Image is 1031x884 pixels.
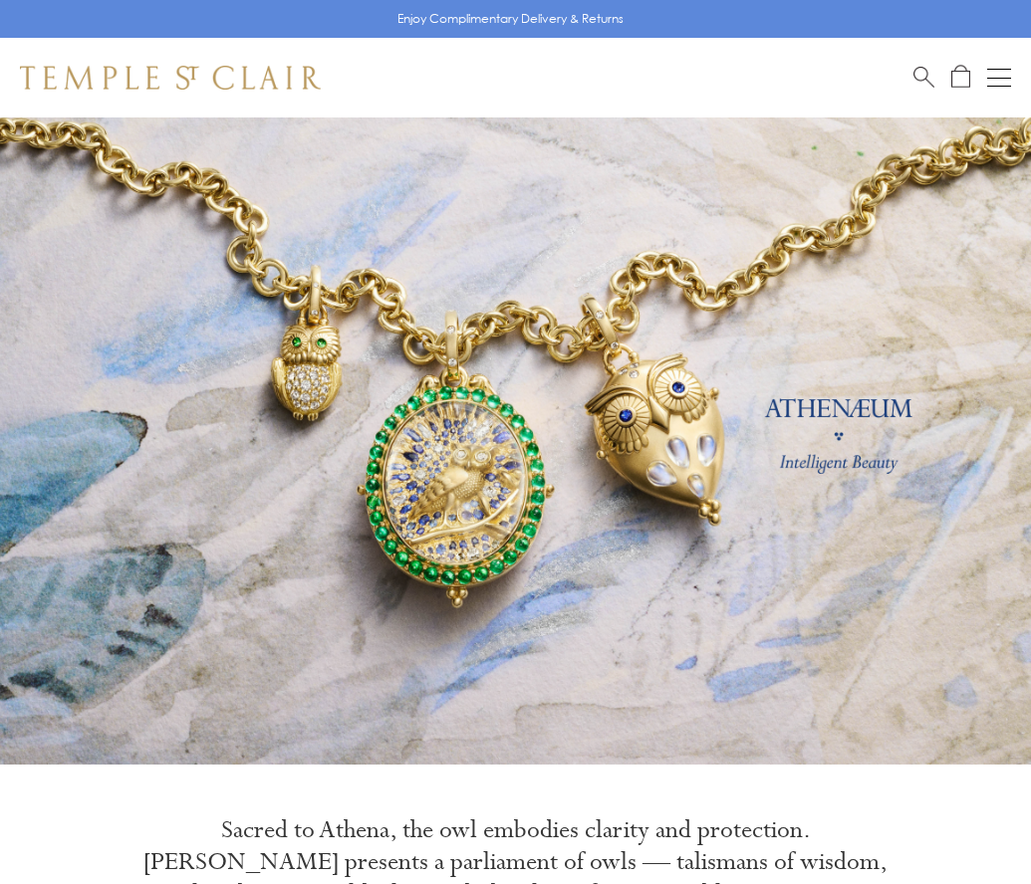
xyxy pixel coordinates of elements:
p: Enjoy Complimentary Delivery & Returns [397,9,624,29]
a: Search [913,65,934,90]
img: Temple St. Clair [20,66,321,90]
button: Open navigation [987,66,1011,90]
a: Open Shopping Bag [951,65,970,90]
